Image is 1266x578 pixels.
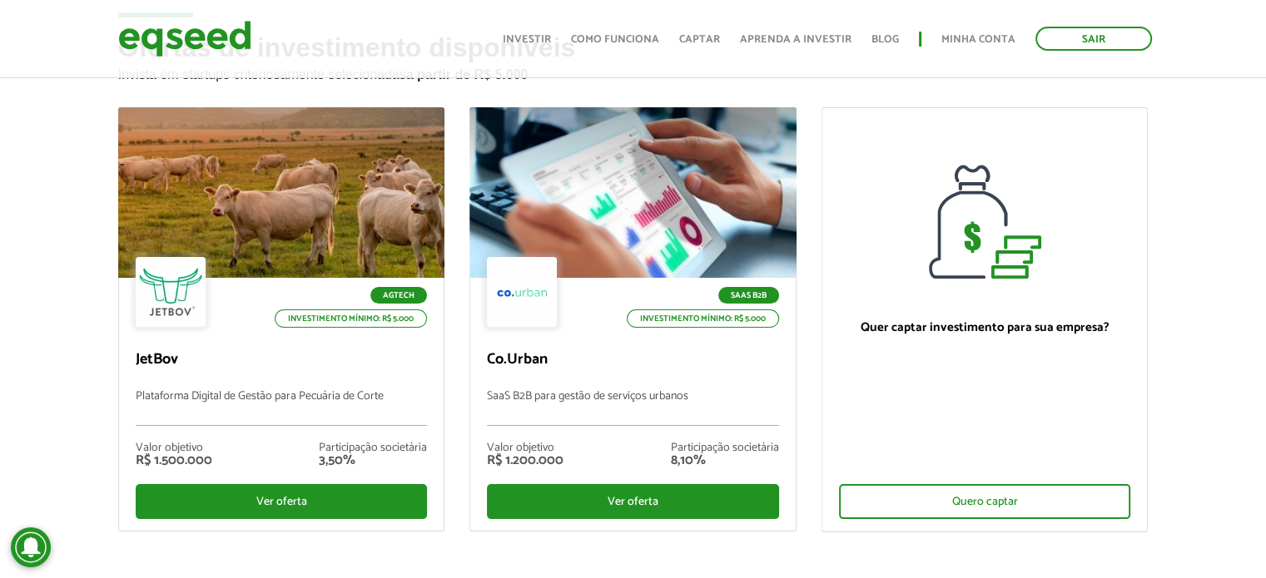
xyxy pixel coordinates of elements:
[740,34,851,45] a: Aprenda a investir
[487,484,779,519] div: Ver oferta
[571,34,659,45] a: Como funciona
[679,34,720,45] a: Captar
[136,390,428,426] p: Plataforma Digital de Gestão para Pecuária de Corte
[319,442,427,454] div: Participação societária
[469,107,797,531] a: SaaS B2B Investimento mínimo: R$ 5.000 Co.Urban SaaS B2B para gestão de serviços urbanos Valor ob...
[487,442,563,454] div: Valor objetivo
[671,442,779,454] div: Participação societária
[136,484,428,519] div: Ver oferta
[839,320,1131,335] p: Quer captar investimento para sua empresa?
[319,454,427,467] div: 3,50%
[275,309,427,328] p: Investimento mínimo: R$ 5.000
[822,107,1149,532] a: Quer captar investimento para sua empresa? Quero captar
[627,309,779,328] p: Investimento mínimo: R$ 5.000
[136,454,212,467] div: R$ 1.500.000
[487,351,779,369] p: Co.Urban
[871,34,899,45] a: Blog
[487,454,563,467] div: R$ 1.200.000
[136,351,428,369] p: JetBov
[370,287,427,304] p: Agtech
[839,484,1131,519] div: Quero captar
[941,34,1015,45] a: Minha conta
[118,17,251,61] img: EqSeed
[487,390,779,426] p: SaaS B2B para gestão de serviços urbanos
[503,34,551,45] a: Investir
[118,107,445,531] a: Agtech Investimento mínimo: R$ 5.000 JetBov Plataforma Digital de Gestão para Pecuária de Corte V...
[718,287,779,304] p: SaaS B2B
[136,442,212,454] div: Valor objetivo
[1035,27,1152,51] a: Sair
[671,454,779,467] div: 8,10%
